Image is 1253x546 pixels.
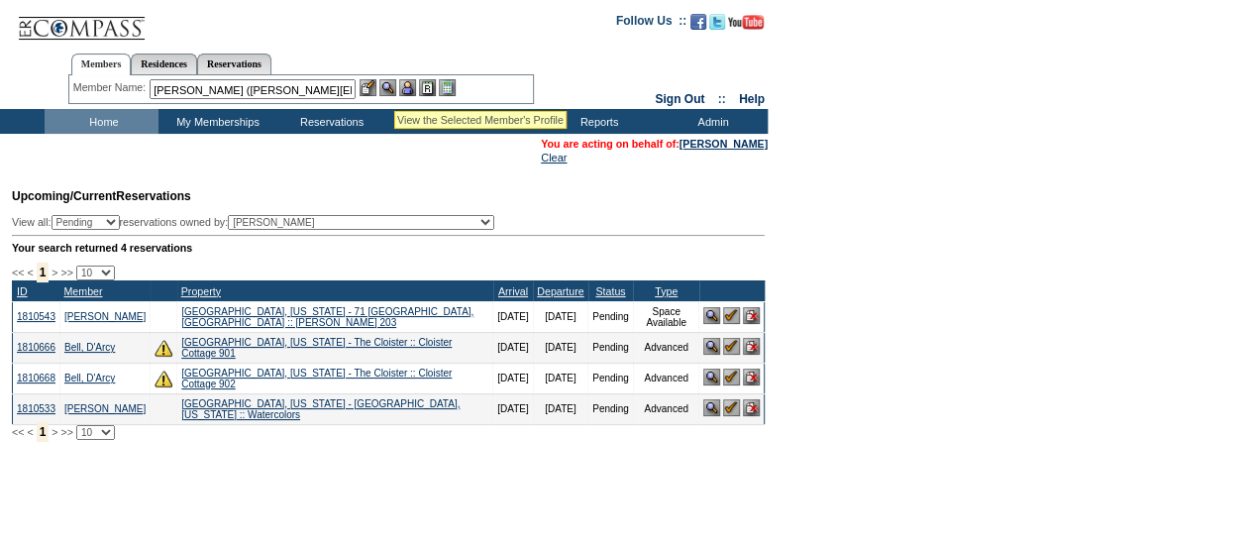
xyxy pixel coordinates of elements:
[272,109,386,134] td: Reservations
[419,79,436,96] img: Reservations
[655,92,704,106] a: Sign Out
[533,363,587,393] td: [DATE]
[155,370,172,387] img: There are insufficient days and/or tokens to cover this reservation
[181,306,473,328] a: [GEOGRAPHIC_DATA], [US_STATE] - 71 [GEOGRAPHIC_DATA], [GEOGRAPHIC_DATA] :: [PERSON_NAME] 203
[12,189,116,203] span: Upcoming/Current
[379,79,396,96] img: View
[743,338,760,355] img: Cancel Reservation
[723,338,740,355] img: Confirm Reservation
[386,109,540,134] td: Vacation Collection
[73,79,150,96] div: Member Name:
[718,92,726,106] span: ::
[633,363,699,393] td: Advanced
[399,79,416,96] img: Impersonate
[588,301,634,332] td: Pending
[64,342,115,353] a: Bell, D'Arcy
[541,152,567,164] a: Clear
[60,267,72,278] span: >>
[633,393,699,424] td: Advanced
[360,79,376,96] img: b_edit.gif
[181,398,460,420] a: [GEOGRAPHIC_DATA], [US_STATE] - [GEOGRAPHIC_DATA], [US_STATE] :: Watercolors
[12,189,191,203] span: Reservations
[498,285,528,297] a: Arrival
[181,368,452,389] a: [GEOGRAPHIC_DATA], [US_STATE] - The Cloister :: Cloister Cottage 902
[588,393,634,424] td: Pending
[17,373,55,383] a: 1810668
[723,399,740,416] img: Confirm Reservation
[64,311,146,322] a: [PERSON_NAME]
[27,267,33,278] span: <
[654,109,768,134] td: Admin
[37,422,50,442] span: 1
[739,92,765,106] a: Help
[690,14,706,30] img: Become our fan on Facebook
[17,342,55,353] a: 1810666
[131,54,197,74] a: Residences
[633,332,699,363] td: Advanced
[12,242,765,254] div: Your search returned 4 reservations
[493,301,533,332] td: [DATE]
[533,332,587,363] td: [DATE]
[679,138,768,150] a: [PERSON_NAME]
[27,426,33,438] span: <
[64,403,146,414] a: [PERSON_NAME]
[728,15,764,30] img: Subscribe to our YouTube Channel
[533,301,587,332] td: [DATE]
[703,338,720,355] img: View Reservation
[64,373,115,383] a: Bell, D'Arcy
[690,20,706,32] a: Become our fan on Facebook
[397,114,564,126] div: View the Selected Member's Profile
[537,285,583,297] a: Departure
[709,14,725,30] img: Follow us on Twitter
[533,393,587,424] td: [DATE]
[60,426,72,438] span: >>
[17,311,55,322] a: 1810543
[540,109,654,134] td: Reports
[158,109,272,134] td: My Memberships
[703,399,720,416] img: View Reservation
[17,285,28,297] a: ID
[541,138,768,150] font: You are acting on behalf of:
[493,393,533,424] td: [DATE]
[655,285,678,297] a: Type
[155,339,172,357] img: There are insufficient days and/or tokens to cover this reservation
[52,267,57,278] span: >
[743,307,760,324] img: Cancel Reservation
[588,332,634,363] td: Pending
[723,307,740,324] img: Confirm Reservation
[588,363,634,393] td: Pending
[703,307,720,324] img: View Reservation
[37,263,50,282] span: 1
[595,285,625,297] a: Status
[703,369,720,385] img: View Reservation
[63,285,102,297] a: Member
[493,363,533,393] td: [DATE]
[17,403,55,414] a: 1810533
[181,337,452,359] a: [GEOGRAPHIC_DATA], [US_STATE] - The Cloister :: Cloister Cottage 901
[197,54,271,74] a: Reservations
[71,54,132,75] a: Members
[616,12,686,36] td: Follow Us ::
[181,285,221,297] a: Property
[728,20,764,32] a: Subscribe to our YouTube Channel
[12,215,503,230] div: View all: reservations owned by:
[45,109,158,134] td: Home
[12,267,24,278] span: <<
[12,426,24,438] span: <<
[493,332,533,363] td: [DATE]
[52,426,57,438] span: >
[723,369,740,385] img: Confirm Reservation
[743,369,760,385] img: Cancel Reservation
[633,301,699,332] td: Space Available
[743,399,760,416] img: Cancel Reservation
[709,20,725,32] a: Follow us on Twitter
[439,79,456,96] img: b_calculator.gif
